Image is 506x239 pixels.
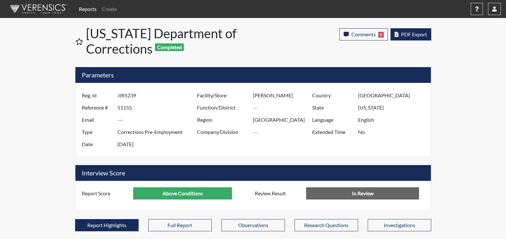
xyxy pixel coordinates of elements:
span: PDF Export [401,31,427,37]
h5: Interview Score [75,165,431,181]
label: Type [77,126,117,138]
label: Region [192,114,253,126]
input: --- [358,126,429,138]
input: --- [117,89,199,102]
label: Country [307,89,358,102]
label: Language [307,114,358,126]
input: --- [117,138,199,150]
label: Extended Time [307,126,358,138]
button: Observations [221,219,285,231]
button: PDF Export [390,28,431,40]
label: Company/Division [192,126,253,138]
label: Report Score [77,187,133,199]
label: Facility/Store [192,89,253,102]
input: No Decision [306,187,419,199]
button: Comments0 [339,28,388,40]
button: Full Report [148,219,212,231]
label: Reg. Id [77,89,117,102]
h5: Parameters [75,67,431,83]
a: Create [99,3,119,15]
input: --- [117,126,199,138]
span: 0 [378,32,384,38]
label: Review Result [250,187,306,199]
input: --- [117,102,199,114]
span: Completed [155,43,184,51]
label: State [307,102,358,114]
input: --- [358,102,429,114]
input: --- [358,114,429,126]
label: Function/District [192,102,253,114]
a: Reports [76,3,99,15]
button: Investigations [368,219,431,231]
button: Report Highlights [75,219,139,231]
input: --- [253,102,314,114]
input: --- [133,187,232,199]
label: Email [77,114,117,126]
input: --- [253,126,314,138]
input: --- [253,114,314,126]
input: --- [253,89,314,102]
input: --- [117,114,199,126]
label: Date [77,138,117,150]
label: Reference # [77,102,117,114]
input: --- [358,89,429,102]
button: Research Questions [295,219,358,231]
h1: [US_STATE] Department of Corrections [86,26,254,57]
span: Comments [351,31,376,37]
